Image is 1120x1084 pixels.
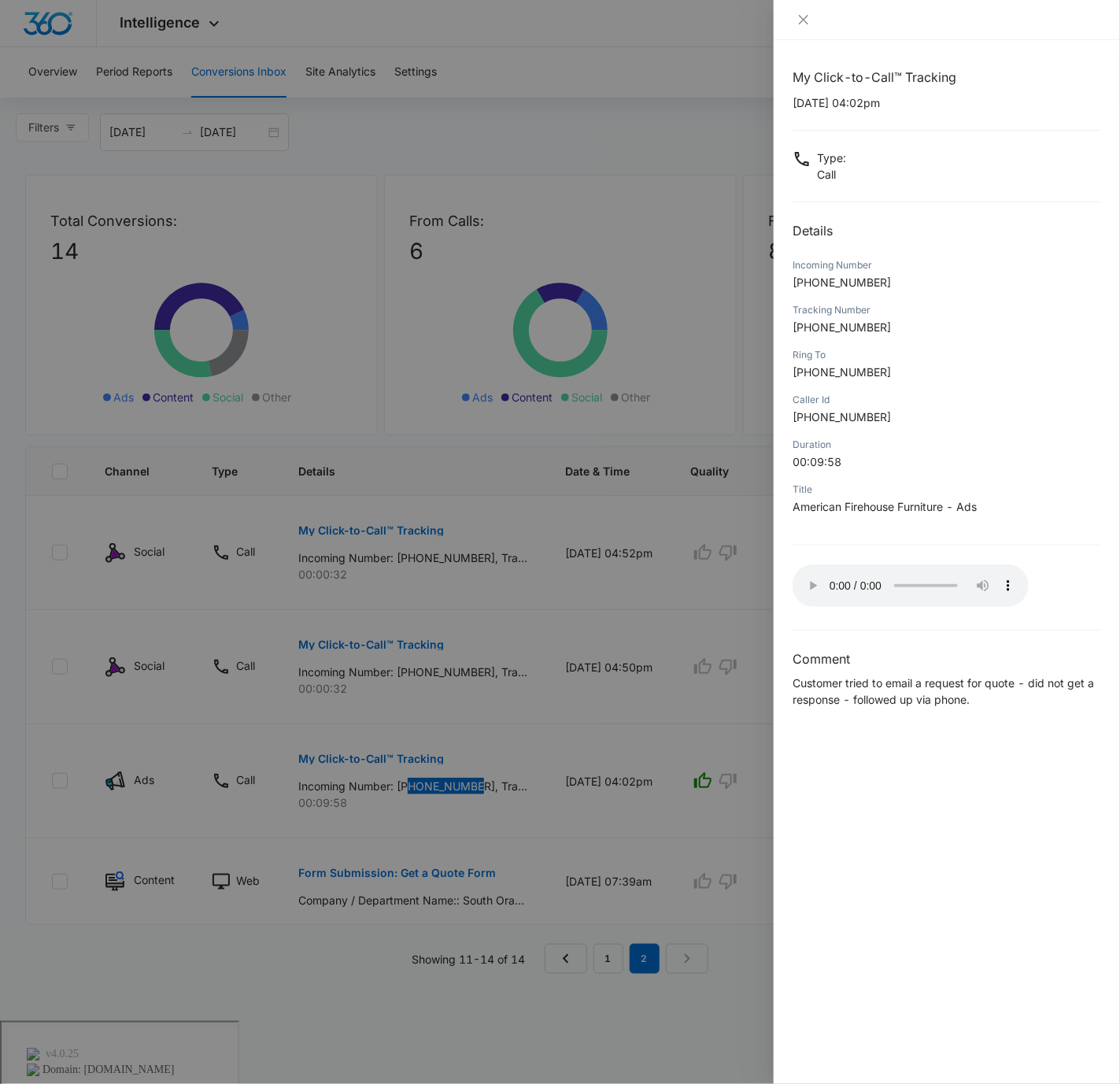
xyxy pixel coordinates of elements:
[793,68,1101,87] h1: My Click-to-Call™ Tracking
[793,348,1101,362] div: Ring To
[793,94,1101,111] p: [DATE] 04:02pm
[793,438,1101,452] div: Duration
[793,564,1029,607] audio: Your browser does not support the audio tag.
[157,91,169,104] img: tab_keywords_by_traffic_grey.svg
[817,150,846,166] p: Type :
[793,221,1101,240] h2: Details
[793,365,891,379] span: [PHONE_NUMBER]
[793,393,1101,407] div: Caller Id
[25,25,38,38] img: logo_orange.svg
[793,675,1101,708] p: Customer tried to email a request for quote - did not get a response - followed up via phone.
[793,276,891,289] span: [PHONE_NUMBER]
[793,410,891,424] span: [PHONE_NUMBER]
[41,41,173,54] div: Domain: [DOMAIN_NAME]
[174,93,265,103] div: Keywords by Traffic
[793,320,891,334] span: [PHONE_NUMBER]
[793,258,1101,272] div: Incoming Number
[793,483,1101,497] div: Title
[793,455,841,468] span: 00:09:58
[44,25,77,38] div: v 4.0.25
[793,13,815,27] button: Close
[43,91,55,104] img: tab_domain_overview_orange.svg
[25,41,38,54] img: website_grey.svg
[793,303,1101,317] div: Tracking Number
[60,93,141,103] div: Domain Overview
[793,500,977,513] span: American Firehouse Furniture - Ads
[817,166,846,183] p: Call
[793,649,1101,668] h3: Comment
[797,13,810,26] span: close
